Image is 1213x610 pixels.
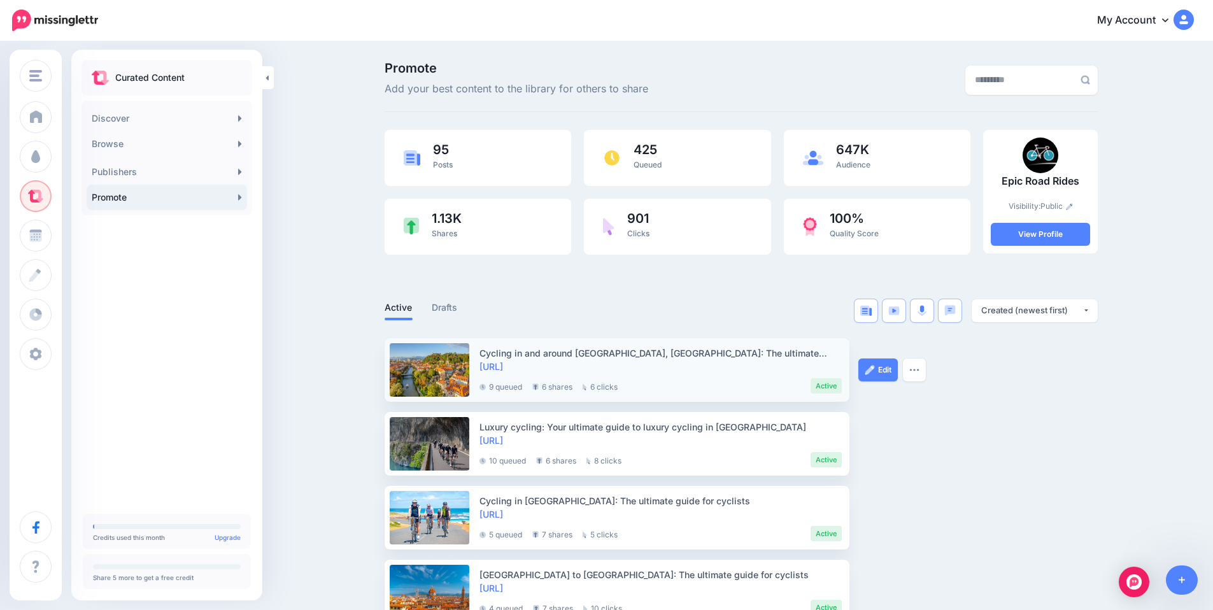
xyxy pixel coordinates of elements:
[991,223,1090,246] a: View Profile
[860,306,872,316] img: article-blue.png
[536,452,576,467] li: 6 shares
[836,143,870,156] span: 647K
[532,383,539,390] img: share-grey.png
[479,458,486,464] img: clock-grey-darker.png
[87,159,247,185] a: Publishers
[603,218,614,236] img: pointer-purple.png
[479,509,503,520] a: [URL]
[432,212,462,225] span: 1.13K
[634,160,662,169] span: Queued
[811,378,842,394] li: Active
[479,384,486,390] img: clock-grey-darker.png
[1084,5,1194,36] a: My Account
[627,229,649,238] span: Clicks
[583,384,587,390] img: pointer-grey.png
[479,378,522,394] li: 9 queued
[1040,201,1073,211] a: Public
[944,305,956,316] img: chat-square-blue.png
[583,532,587,538] img: pointer-grey.png
[479,361,503,372] a: [URL]
[991,200,1090,213] p: Visibility:
[432,229,457,238] span: Shares
[603,149,621,167] img: clock.png
[479,452,526,467] li: 10 queued
[918,305,926,316] img: microphone.png
[479,346,842,360] div: Cycling in and around [GEOGRAPHIC_DATA], [GEOGRAPHIC_DATA]: The ultimate guide for cyclists
[385,81,648,97] span: Add your best content to the library for others to share
[627,212,649,225] span: 901
[981,304,1082,316] div: Created (newest first)
[836,160,870,169] span: Audience
[909,368,919,372] img: dots.png
[586,452,621,467] li: 8 clicks
[634,143,662,156] span: 425
[87,131,247,157] a: Browse
[1081,75,1090,85] img: search-grey-6.png
[433,143,453,156] span: 95
[433,160,453,169] span: Posts
[432,300,458,315] a: Drafts
[479,494,842,507] div: Cycling in [GEOGRAPHIC_DATA]: The ultimate guide for cyclists
[479,568,842,581] div: [GEOGRAPHIC_DATA] to [GEOGRAPHIC_DATA]: The ultimate guide for cyclists
[536,457,543,464] img: share-grey.png
[532,526,572,541] li: 7 shares
[583,378,618,394] li: 6 clicks
[87,185,247,210] a: Promote
[532,531,539,538] img: share-grey.png
[115,70,185,85] p: Curated Content
[532,378,572,394] li: 6 shares
[972,299,1098,322] button: Created (newest first)
[583,526,618,541] li: 5 clicks
[1023,138,1058,173] img: 24232455_1656022774460514_806361043405941070_n-bsa87931_thumb.png
[830,212,879,225] span: 100%
[479,532,486,538] img: clock-grey-darker.png
[811,526,842,541] li: Active
[87,106,247,131] a: Discover
[385,300,413,315] a: Active
[29,70,42,82] img: menu.png
[385,62,648,74] span: Promote
[803,150,823,166] img: users-blue.png
[811,452,842,467] li: Active
[888,306,900,315] img: video-blue.png
[803,217,817,236] img: prize-red.png
[1066,203,1073,210] img: pencil.png
[479,435,503,446] a: [URL]
[92,71,109,85] img: curate.png
[12,10,98,31] img: Missinglettr
[858,358,898,381] a: Edit
[479,526,522,541] li: 5 queued
[991,173,1090,190] p: Epic Road Rides
[479,583,503,593] a: [URL]
[865,365,875,375] img: pencil-white.png
[404,150,420,165] img: article-blue.png
[479,420,842,434] div: Luxury cycling: Your ultimate guide to luxury cycling in [GEOGRAPHIC_DATA]
[1119,567,1149,597] div: Open Intercom Messenger
[404,218,419,235] img: share-green.png
[830,229,879,238] span: Quality Score
[586,458,591,464] img: pointer-grey.png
